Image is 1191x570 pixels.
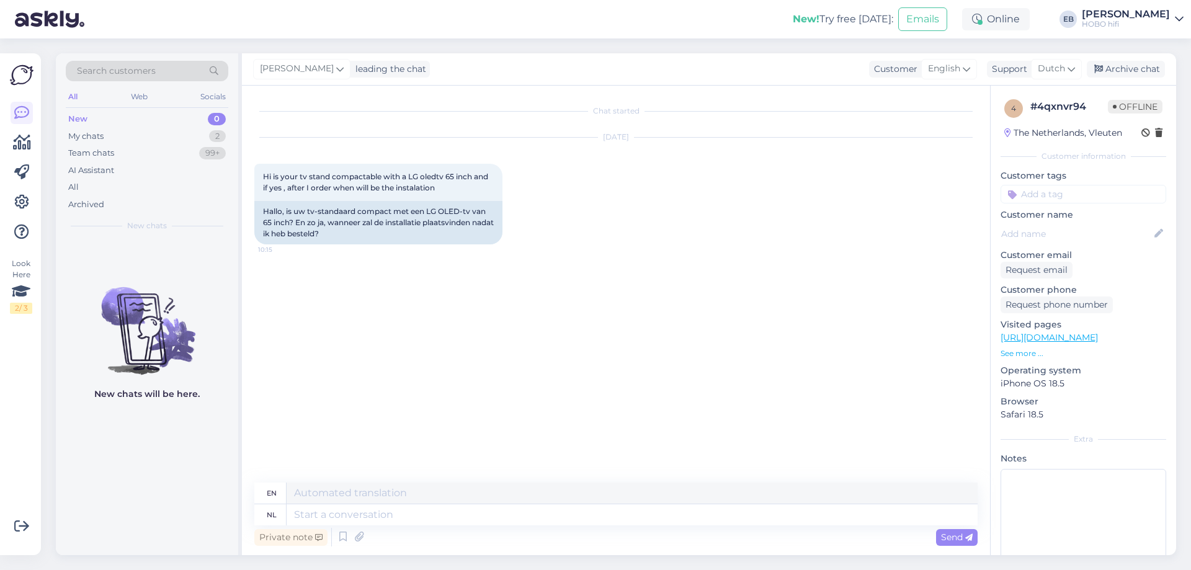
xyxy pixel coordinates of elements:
div: en [267,483,277,504]
div: Private note [254,529,328,546]
p: Customer name [1001,208,1166,221]
span: Dutch [1038,62,1065,76]
div: [DATE] [254,131,978,143]
div: leading the chat [350,63,426,76]
p: Browser [1001,395,1166,408]
span: New chats [127,220,167,231]
p: Notes [1001,452,1166,465]
div: EB [1059,11,1077,28]
div: Online [962,8,1030,30]
p: See more ... [1001,348,1166,359]
div: Customer information [1001,151,1166,162]
div: Socials [198,89,228,105]
b: New! [793,13,819,25]
div: Extra [1001,434,1166,445]
div: nl [267,504,277,525]
p: New chats will be here. [94,388,200,401]
img: No chats [56,265,238,376]
div: Support [987,63,1027,76]
div: Customer [869,63,917,76]
span: English [928,62,960,76]
div: Archive chat [1087,61,1165,78]
span: 4 [1011,104,1016,113]
p: Customer email [1001,249,1166,262]
span: Send [941,532,973,543]
p: iPhone OS 18.5 [1001,377,1166,390]
div: All [66,89,80,105]
span: 10:15 [258,245,305,254]
p: Safari 18.5 [1001,408,1166,421]
div: 99+ [199,147,226,159]
p: Customer tags [1001,169,1166,182]
button: Emails [898,7,947,31]
span: [PERSON_NAME] [260,62,334,76]
input: Add name [1001,227,1152,241]
a: [PERSON_NAME]HOBO hifi [1082,9,1184,29]
div: Chat started [254,105,978,117]
div: Hallo, is uw tv-standaard compact met een LG OLED-tv van 65 inch? En zo ja, wanneer zal de instal... [254,201,502,244]
img: Askly Logo [10,63,33,87]
div: 2 [209,130,226,143]
a: [URL][DOMAIN_NAME] [1001,332,1098,343]
div: Request email [1001,262,1073,278]
p: Visited pages [1001,318,1166,331]
div: Team chats [68,147,114,159]
div: # 4qxnvr94 [1030,99,1108,114]
p: Customer phone [1001,283,1166,296]
div: All [68,181,79,194]
div: [PERSON_NAME] [1082,9,1170,19]
div: Request phone number [1001,296,1113,313]
div: New [68,113,87,125]
div: Try free [DATE]: [793,12,893,27]
div: Web [128,89,150,105]
span: Hi is your tv stand compactable with a LG oledtv 65 inch and if yes , after I order when will be ... [263,172,490,192]
div: AI Assistant [68,164,114,177]
input: Add a tag [1001,185,1166,203]
p: Operating system [1001,364,1166,377]
div: My chats [68,130,104,143]
div: 2 / 3 [10,303,32,314]
div: The Netherlands, Vleuten [1004,127,1122,140]
div: Look Here [10,258,32,314]
div: HOBO hifi [1082,19,1170,29]
div: Archived [68,198,104,211]
span: Search customers [77,65,156,78]
span: Offline [1108,100,1162,114]
div: 0 [208,113,226,125]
